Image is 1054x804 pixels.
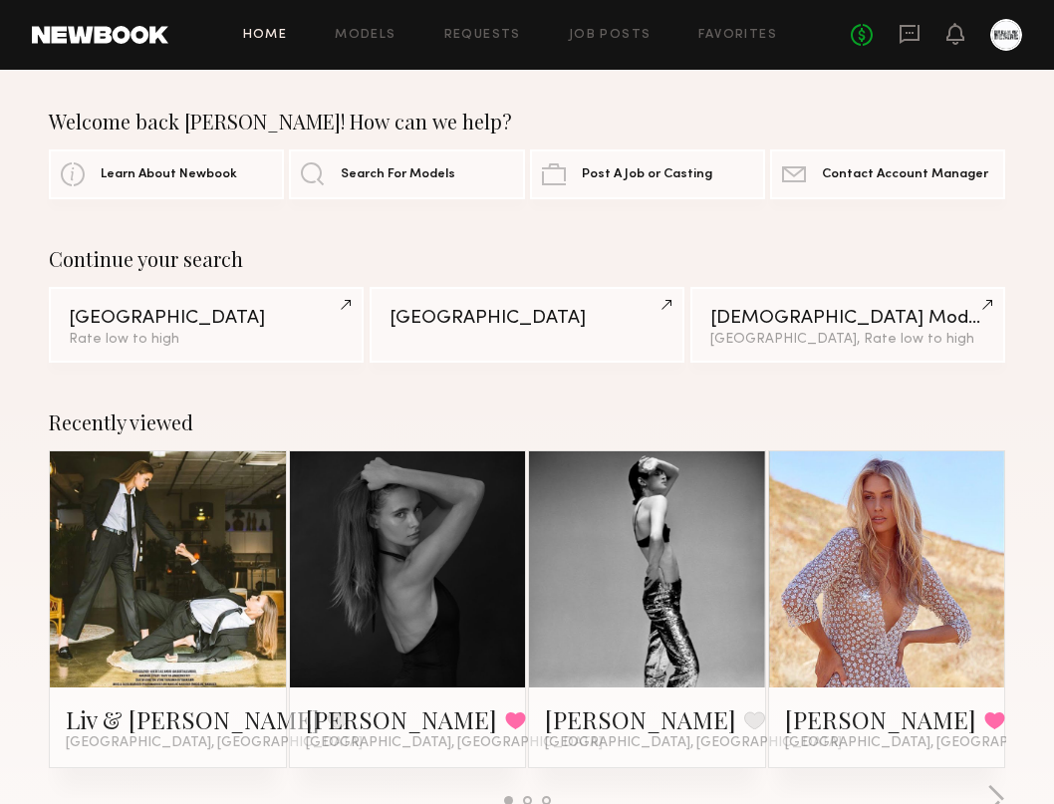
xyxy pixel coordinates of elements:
div: [GEOGRAPHIC_DATA] [69,309,344,328]
div: [DEMOGRAPHIC_DATA] Models [710,309,985,328]
div: Recently viewed [49,410,1005,434]
span: [GEOGRAPHIC_DATA], [GEOGRAPHIC_DATA] [306,735,603,751]
a: Models [335,29,395,42]
div: [GEOGRAPHIC_DATA] [390,309,664,328]
div: Rate low to high [69,333,344,347]
a: Home [243,29,288,42]
span: [GEOGRAPHIC_DATA], [GEOGRAPHIC_DATA] [545,735,842,751]
span: Contact Account Manager [822,168,988,181]
span: Learn About Newbook [101,168,237,181]
a: Learn About Newbook [49,149,284,199]
a: [PERSON_NAME] [306,703,497,735]
a: [PERSON_NAME] [545,703,736,735]
a: Search For Models [289,149,524,199]
div: Welcome back [PERSON_NAME]! How can we help? [49,110,1005,134]
div: Continue your search [49,247,1005,271]
a: [GEOGRAPHIC_DATA]Rate low to high [49,287,364,363]
a: Post A Job or Casting [530,149,765,199]
a: Requests [444,29,521,42]
a: Liv & [PERSON_NAME] [66,703,320,735]
a: [PERSON_NAME] [785,703,976,735]
a: Favorites [698,29,777,42]
a: [GEOGRAPHIC_DATA] [370,287,684,363]
a: [DEMOGRAPHIC_DATA] Models[GEOGRAPHIC_DATA], Rate low to high [690,287,1005,363]
span: [GEOGRAPHIC_DATA], [GEOGRAPHIC_DATA] [66,735,363,751]
a: Contact Account Manager [770,149,1005,199]
span: Post A Job or Casting [582,168,712,181]
a: Job Posts [569,29,652,42]
div: [GEOGRAPHIC_DATA], Rate low to high [710,333,985,347]
span: Search For Models [341,168,455,181]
